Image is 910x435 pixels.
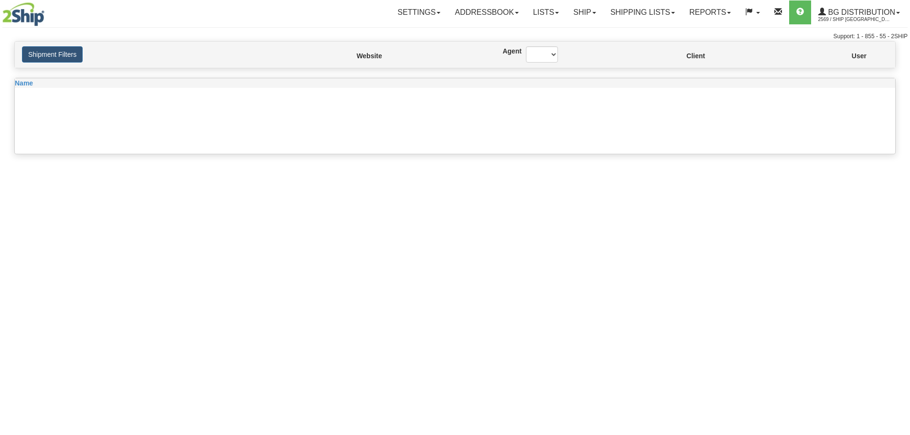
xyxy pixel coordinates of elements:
[818,15,890,24] span: 2569 / Ship [GEOGRAPHIC_DATA]
[2,2,44,26] img: logo2569.jpg
[448,0,526,24] a: Addressbook
[526,0,566,24] a: Lists
[390,0,448,24] a: Settings
[811,0,907,24] a: BG Distribution 2569 / Ship [GEOGRAPHIC_DATA]
[682,0,738,24] a: Reports
[503,46,512,56] label: Agent
[22,46,83,63] button: Shipment Filters
[2,32,908,41] div: Support: 1 - 855 - 55 - 2SHIP
[603,0,682,24] a: Shipping lists
[356,51,360,61] label: Website
[566,0,603,24] a: Ship
[686,51,688,61] label: Client
[826,8,895,16] span: BG Distribution
[15,79,33,87] span: Name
